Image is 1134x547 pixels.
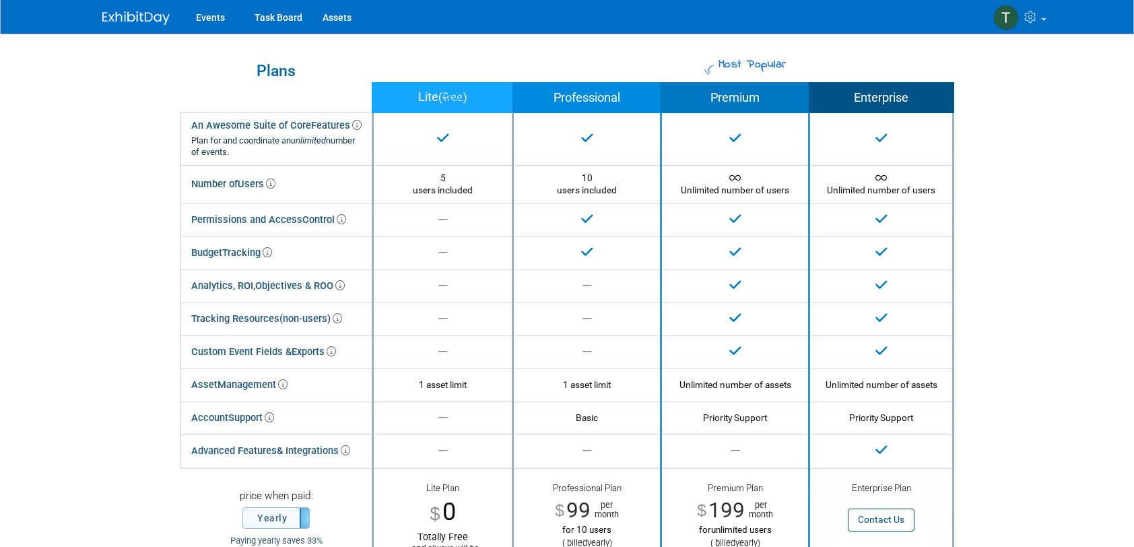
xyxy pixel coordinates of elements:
[102,11,170,25] img: ExhibitDay
[438,91,442,104] span: (
[191,243,272,263] div: Budget
[704,65,714,75] img: Most Popular
[191,536,362,547] div: Paying yearly saves 33%
[222,247,272,259] span: Tracking
[373,83,513,113] th: Lite
[555,503,564,519] span: $
[524,482,650,498] div: Professional Plan
[820,482,942,496] div: Enterprise Plan
[191,342,336,362] div: Custom Event Fields &
[191,375,288,395] div: Asset
[827,172,935,195] span: Unlimited number of users
[848,509,914,531] button: Contact Us
[745,501,773,519] span: per month
[661,83,809,113] th: Premium
[187,63,365,79] div: Plans
[820,379,942,391] div: Unlimited number of assets
[591,501,619,519] span: per month
[463,91,467,104] span: )
[566,498,591,523] span: 99
[279,313,342,325] span: (non-users)
[277,445,350,457] span: & Integrations
[524,524,650,536] div: for 10 users
[681,172,789,195] span: Unlimited number of users
[191,489,362,507] div: price when paid:
[218,379,288,391] span: Management
[524,412,650,424] div: Basic
[672,412,798,424] div: Priority Support
[191,280,255,292] span: Analytics, ROI,
[809,83,954,113] th: Enterprise
[191,441,350,461] div: Advanced Features
[384,172,502,197] div: 5 users included
[442,89,463,107] span: free
[524,379,650,391] div: 1 asset limit
[191,174,275,194] div: Number of
[292,346,336,358] span: Exports
[191,119,362,158] div: An Awesome Suite of Core
[384,379,502,391] div: 1 asset limit
[524,172,650,197] div: 10 users included
[243,508,309,528] label: Yearly
[716,56,787,73] span: Most Popular
[442,497,456,526] span: 0
[672,482,798,498] div: Premium Plan
[311,119,362,131] span: Features
[191,309,342,329] div: Tracking Resources
[820,412,942,424] div: Priority Support
[708,498,745,523] span: 199
[699,525,711,535] span: for
[672,379,798,391] div: Unlimited number of assets
[238,178,275,190] span: Users
[302,214,346,226] span: Control
[697,503,706,519] span: $
[191,276,345,296] div: Objectives & ROO
[672,524,798,536] div: unlimited users
[513,83,661,113] th: Professional
[191,135,362,158] div: Plan for and coordinate an number of events.
[191,408,274,428] div: Account
[993,5,1019,30] img: Tyler Robinson
[291,135,326,146] i: unlimited
[191,210,346,230] div: Permissions and Access
[228,412,274,424] span: Support
[384,482,502,496] div: Lite Plan
[430,505,440,523] span: $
